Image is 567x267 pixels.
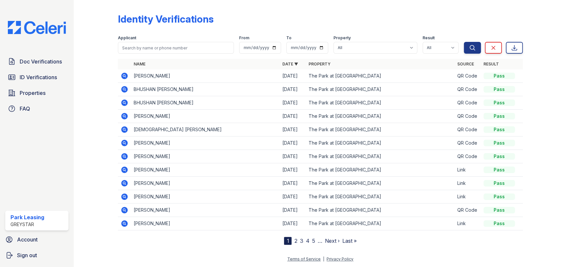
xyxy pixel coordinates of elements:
[280,217,306,230] td: [DATE]
[455,190,481,204] td: Link
[483,126,515,133] div: Pass
[280,204,306,217] td: [DATE]
[483,113,515,119] div: Pass
[5,71,68,84] a: ID Verifications
[280,123,306,136] td: [DATE]
[131,110,280,123] td: [PERSON_NAME]
[483,86,515,93] div: Pass
[280,83,306,96] td: [DATE]
[483,140,515,146] div: Pass
[455,123,481,136] td: QR Code
[131,150,280,163] td: [PERSON_NAME]
[306,69,455,83] td: The Park at [GEOGRAPHIC_DATA]
[10,221,44,228] div: Greystar
[455,163,481,177] td: Link
[457,62,474,66] a: Source
[17,236,38,243] span: Account
[483,167,515,173] div: Pass
[118,13,214,25] div: Identity Verifications
[455,96,481,110] td: QR Code
[131,96,280,110] td: BHUSHAN [PERSON_NAME]
[118,42,234,54] input: Search by name or phone number
[3,249,71,262] a: Sign out
[3,21,71,34] img: CE_Logo_Blue-a8612792a0a2168367f1c8372b55b34899dd931a85d93a1a3d3e32e68fde9ad4.png
[20,89,46,97] span: Properties
[455,69,481,83] td: QR Code
[10,213,44,221] div: Park Leasing
[280,110,306,123] td: [DATE]
[306,123,455,136] td: The Park at [GEOGRAPHIC_DATA]
[131,69,280,83] td: [PERSON_NAME]
[131,204,280,217] td: [PERSON_NAME]
[20,73,57,81] span: ID Verifications
[131,136,280,150] td: [PERSON_NAME]
[455,136,481,150] td: QR Code
[3,233,71,246] a: Account
[325,238,339,244] a: Next ›
[131,123,280,136] td: [DEMOGRAPHIC_DATA] [PERSON_NAME]
[131,163,280,177] td: [PERSON_NAME]
[280,190,306,204] td: [DATE]
[483,180,515,187] div: Pass
[306,177,455,190] td: The Park at [GEOGRAPHIC_DATA]
[306,204,455,217] td: The Park at [GEOGRAPHIC_DATA]
[423,35,435,41] label: Result
[306,163,455,177] td: The Park at [GEOGRAPHIC_DATA]
[455,177,481,190] td: Link
[287,257,321,261] a: Terms of Service
[280,177,306,190] td: [DATE]
[280,69,306,83] td: [DATE]
[306,110,455,123] td: The Park at [GEOGRAPHIC_DATA]
[131,177,280,190] td: [PERSON_NAME]
[306,150,455,163] td: The Park at [GEOGRAPHIC_DATA]
[455,204,481,217] td: QR Code
[280,150,306,163] td: [DATE]
[333,35,351,41] label: Property
[327,257,353,261] a: Privacy Policy
[342,238,356,244] a: Last »
[306,190,455,204] td: The Park at [GEOGRAPHIC_DATA]
[483,99,515,106] div: Pass
[455,83,481,96] td: QR Code
[20,105,30,113] span: FAQ
[17,251,37,259] span: Sign out
[309,62,331,66] a: Property
[280,96,306,110] td: [DATE]
[5,102,68,115] a: FAQ
[455,110,481,123] td: QR Code
[455,217,481,230] td: Link
[483,193,515,200] div: Pass
[294,238,297,244] a: 2
[286,35,292,41] label: To
[5,86,68,99] a: Properties
[306,217,455,230] td: The Park at [GEOGRAPHIC_DATA]
[284,237,292,245] div: 1
[239,35,249,41] label: From
[317,237,322,245] span: …
[134,62,145,66] a: Name
[280,136,306,150] td: [DATE]
[323,257,324,261] div: |
[483,207,515,213] div: Pass
[306,96,455,110] td: The Park at [GEOGRAPHIC_DATA]
[280,163,306,177] td: [DATE]
[483,220,515,227] div: Pass
[5,55,68,68] a: Doc Verifications
[131,217,280,230] td: [PERSON_NAME]
[118,35,136,41] label: Applicant
[312,238,315,244] a: 5
[282,62,298,66] a: Date ▼
[131,190,280,204] td: [PERSON_NAME]
[306,136,455,150] td: The Park at [GEOGRAPHIC_DATA]
[20,58,62,65] span: Doc Verifications
[483,73,515,79] div: Pass
[300,238,303,244] a: 3
[131,83,280,96] td: BHUSHAN [PERSON_NAME]
[483,153,515,160] div: Pass
[306,238,309,244] a: 4
[306,83,455,96] td: The Park at [GEOGRAPHIC_DATA]
[455,150,481,163] td: QR Code
[483,62,499,66] a: Result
